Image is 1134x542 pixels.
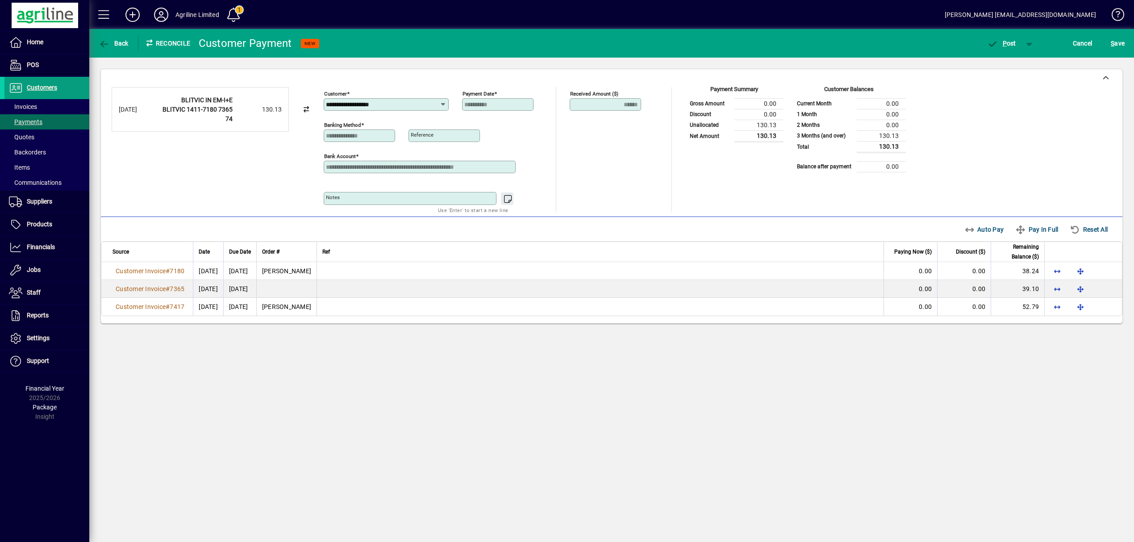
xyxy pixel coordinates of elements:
[983,35,1021,51] button: Post
[792,98,857,109] td: Current Month
[27,289,41,296] span: Staff
[237,105,282,114] div: 130.13
[857,109,906,120] td: 0.00
[166,303,170,310] span: #
[792,161,857,172] td: Balance after payment
[119,105,154,114] div: [DATE]
[4,213,89,236] a: Products
[792,141,857,152] td: Total
[170,303,184,310] span: 7417
[99,40,129,47] span: Back
[1022,285,1039,292] span: 39.10
[33,404,57,411] span: Package
[9,103,37,110] span: Invoices
[27,61,39,68] span: POS
[411,132,434,138] mat-label: Reference
[919,285,932,292] span: 0.00
[9,149,46,156] span: Backorders
[463,91,494,97] mat-label: Payment Date
[792,120,857,130] td: 2 Months
[118,7,147,23] button: Add
[324,91,347,97] mat-label: Customer
[116,267,166,275] span: Customer Invoice
[175,8,219,22] div: Agriline Limited
[199,303,218,310] span: [DATE]
[9,133,34,141] span: Quotes
[857,141,906,152] td: 130.13
[945,8,1096,22] div: [PERSON_NAME] [EMAIL_ADDRESS][DOMAIN_NAME]
[96,35,131,51] button: Back
[4,160,89,175] a: Items
[116,303,166,310] span: Customer Invoice
[894,247,932,257] span: Paying Now ($)
[25,385,64,392] span: Financial Year
[972,285,985,292] span: 0.00
[113,247,129,257] span: Source
[166,285,170,292] span: #
[256,298,317,316] td: [PERSON_NAME]
[116,285,166,292] span: Customer Invoice
[4,54,89,76] a: POS
[1111,40,1114,47] span: S
[27,243,55,250] span: Financials
[322,247,330,257] span: Ref
[262,247,279,257] span: Order #
[4,31,89,54] a: Home
[4,327,89,350] a: Settings
[147,7,175,23] button: Profile
[734,109,784,120] td: 0.00
[1109,35,1127,51] button: Save
[4,145,89,160] a: Backorders
[857,161,906,172] td: 0.00
[9,164,30,171] span: Items
[792,85,906,98] div: Customer Balances
[685,87,784,142] app-page-summary-card: Payment Summary
[1003,40,1007,47] span: P
[685,120,734,130] td: Unallocated
[956,247,985,257] span: Discount ($)
[685,85,784,98] div: Payment Summary
[1070,222,1108,237] span: Reset All
[1071,35,1095,51] button: Cancel
[1111,36,1125,50] span: ave
[199,267,218,275] span: [DATE]
[27,38,43,46] span: Home
[961,221,1008,238] button: Auto pay
[27,334,50,342] span: Settings
[199,36,292,50] div: Customer Payment
[972,303,985,310] span: 0.00
[4,236,89,258] a: Financials
[223,298,256,316] td: [DATE]
[1105,2,1123,31] a: Knowledge Base
[9,179,62,186] span: Communications
[304,41,316,46] span: NEW
[685,109,734,120] td: Discount
[734,120,784,130] td: 130.13
[792,87,906,172] app-page-summary-card: Customer Balances
[223,262,256,280] td: [DATE]
[857,120,906,130] td: 0.00
[27,84,57,91] span: Customers
[857,98,906,109] td: 0.00
[27,357,49,364] span: Support
[4,259,89,281] a: Jobs
[4,304,89,327] a: Reports
[1022,303,1039,310] span: 52.79
[256,262,317,280] td: [PERSON_NAME]
[4,282,89,304] a: Staff
[9,118,42,125] span: Payments
[987,40,1016,47] span: ost
[996,242,1039,262] span: Remaining Balance ($)
[27,221,52,228] span: Products
[199,247,210,257] span: Date
[4,350,89,372] a: Support
[734,98,784,109] td: 0.00
[163,96,233,122] strong: BLITVIC IN EM-I+E BLITVIC 1411-7180 7365 74
[166,267,170,275] span: #
[4,114,89,129] a: Payments
[1012,221,1062,238] button: Pay In Full
[570,91,618,97] mat-label: Received Amount ($)
[1015,222,1058,237] span: Pay In Full
[857,130,906,141] td: 130.13
[4,99,89,114] a: Invoices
